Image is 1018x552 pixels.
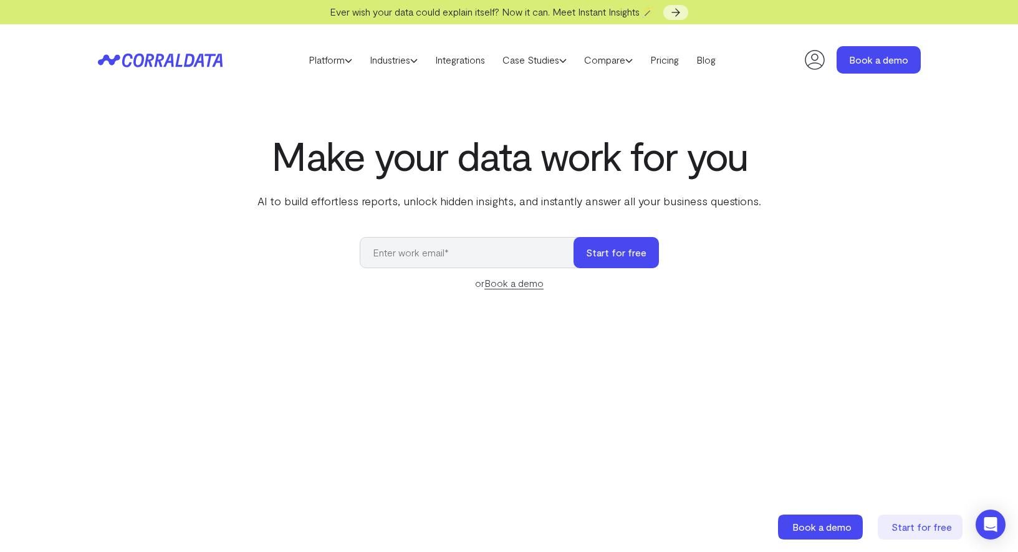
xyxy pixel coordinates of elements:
input: Enter work email* [360,237,586,268]
a: Case Studies [494,51,575,69]
div: Open Intercom Messenger [976,510,1006,540]
h1: Make your data work for you [255,133,764,178]
a: Blog [688,51,724,69]
p: AI to build effortless reports, unlock hidden insights, and instantly answer all your business qu... [255,193,764,209]
a: Book a demo [484,277,544,289]
a: Book a demo [837,46,921,74]
a: Compare [575,51,641,69]
a: Start for free [878,515,965,540]
a: Platform [300,51,361,69]
a: Pricing [641,51,688,69]
span: Book a demo [792,521,852,533]
span: Ever wish your data could explain itself? Now it can. Meet Instant Insights 🪄 [330,6,655,17]
a: Book a demo [778,515,865,540]
span: Start for free [891,521,952,533]
button: Start for free [574,237,659,268]
a: Industries [361,51,426,69]
a: Integrations [426,51,494,69]
div: or [360,276,659,291]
